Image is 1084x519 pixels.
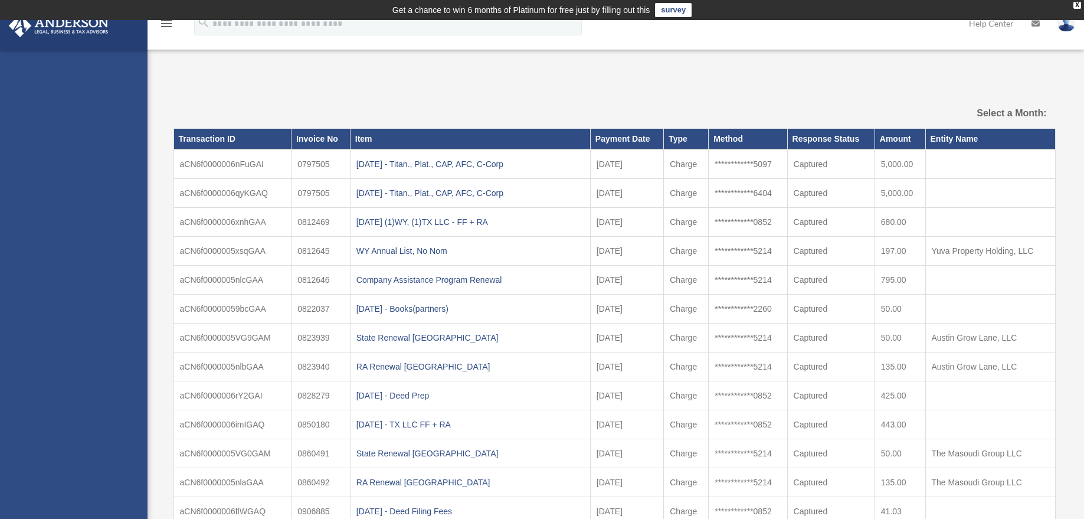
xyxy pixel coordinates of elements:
th: Invoice No [292,129,351,149]
td: Captured [787,149,875,179]
td: Charge [664,149,709,179]
td: 0797505 [292,178,351,207]
th: Payment Date [590,129,663,149]
th: Transaction ID [173,129,292,149]
img: User Pic [1057,15,1075,32]
div: [DATE] - TX LLC FF + RA [356,416,584,433]
td: 680.00 [875,207,925,236]
td: [DATE] [590,410,663,439]
td: 0812646 [292,265,351,294]
td: Captured [787,381,875,410]
td: 197.00 [875,236,925,265]
label: Select a Month: [917,105,1046,122]
div: [DATE] - Deed Prep [356,387,584,404]
td: aCN6f00000059bcGAA [173,294,292,323]
td: [DATE] [590,236,663,265]
div: Company Assistance Program Renewal [356,272,584,288]
div: State Renewal [GEOGRAPHIC_DATA] [356,445,584,462]
td: Yuva Property Holding, LLC [925,236,1055,265]
td: 0850180 [292,410,351,439]
div: WY Annual List, No Nom [356,243,584,259]
td: 0823939 [292,323,351,352]
td: 0812645 [292,236,351,265]
td: Captured [787,236,875,265]
td: 0823940 [292,352,351,381]
td: 795.00 [875,265,925,294]
td: Charge [664,265,709,294]
td: aCN6f0000006nFuGAI [173,149,292,179]
td: 135.00 [875,468,925,497]
div: [DATE] (1)WY, (1)TX LLC - FF + RA [356,214,584,230]
td: [DATE] [590,323,663,352]
div: RA Renewal [GEOGRAPHIC_DATA] [356,474,584,491]
td: Austin Grow Lane, LLC [925,323,1055,352]
td: 135.00 [875,352,925,381]
th: Item [350,129,590,149]
th: Method [709,129,787,149]
a: menu [159,21,173,31]
td: Charge [664,410,709,439]
td: 5,000.00 [875,178,925,207]
td: Charge [664,381,709,410]
i: menu [159,17,173,31]
td: [DATE] [590,207,663,236]
a: survey [655,3,692,17]
td: Captured [787,352,875,381]
td: aCN6f0000005nlcGAA [173,265,292,294]
td: Charge [664,207,709,236]
td: Captured [787,294,875,323]
td: Captured [787,323,875,352]
div: close [1073,2,1081,9]
th: Response Status [787,129,875,149]
td: Charge [664,323,709,352]
td: [DATE] [590,381,663,410]
td: aCN6f0000006xnhGAA [173,207,292,236]
td: Charge [664,439,709,468]
td: [DATE] [590,439,663,468]
div: [DATE] - Books(partners) [356,301,584,317]
td: Captured [787,207,875,236]
div: [DATE] - Titan., Plat., CAP, AFC, C-Corp [356,156,584,172]
th: Entity Name [925,129,1055,149]
td: [DATE] [590,294,663,323]
td: Captured [787,178,875,207]
td: Charge [664,178,709,207]
td: aCN6f0000005nlaGAA [173,468,292,497]
td: The Masoudi Group LLC [925,439,1055,468]
td: aCN6f0000006rY2GAI [173,381,292,410]
td: Captured [787,439,875,468]
div: [DATE] - Titan., Plat., CAP, AFC, C-Corp [356,185,584,201]
td: Captured [787,410,875,439]
td: 0812469 [292,207,351,236]
td: The Masoudi Group LLC [925,468,1055,497]
td: Captured [787,468,875,497]
td: Charge [664,352,709,381]
td: aCN6f0000005nlbGAA [173,352,292,381]
td: 0797505 [292,149,351,179]
td: [DATE] [590,149,663,179]
td: 425.00 [875,381,925,410]
th: Amount [875,129,925,149]
td: [DATE] [590,468,663,497]
td: Austin Grow Lane, LLC [925,352,1055,381]
div: Get a chance to win 6 months of Platinum for free just by filling out this [392,3,650,17]
div: RA Renewal [GEOGRAPHIC_DATA] [356,358,584,375]
td: Charge [664,294,709,323]
td: Charge [664,236,709,265]
td: 0860491 [292,439,351,468]
td: 443.00 [875,410,925,439]
td: 0860492 [292,468,351,497]
td: 50.00 [875,439,925,468]
td: 50.00 [875,294,925,323]
th: Type [664,129,709,149]
td: Charge [664,468,709,497]
td: [DATE] [590,352,663,381]
td: aCN6f0000005xsqGAA [173,236,292,265]
td: 5,000.00 [875,149,925,179]
td: aCN6f0000005VG9GAM [173,323,292,352]
div: State Renewal [GEOGRAPHIC_DATA] [356,329,584,346]
td: 0822037 [292,294,351,323]
img: Anderson Advisors Platinum Portal [5,14,112,37]
i: search [197,16,210,29]
td: [DATE] [590,178,663,207]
